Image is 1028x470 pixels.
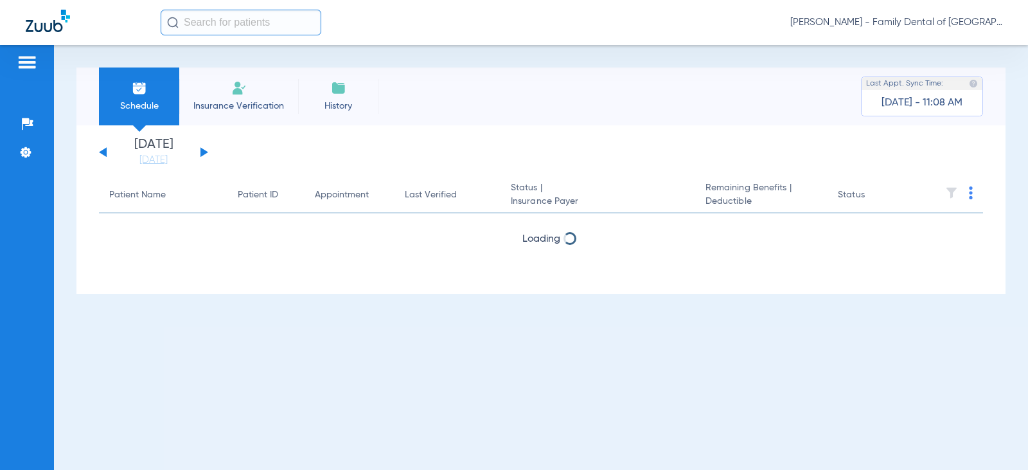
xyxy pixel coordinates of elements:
div: Appointment [315,188,369,202]
img: Manual Insurance Verification [231,80,247,96]
div: Patient ID [238,188,294,202]
th: Remaining Benefits | [695,177,828,213]
div: Last Verified [405,188,457,202]
img: History [331,80,346,96]
div: Patient Name [109,188,217,202]
span: [PERSON_NAME] - Family Dental of [GEOGRAPHIC_DATA] [790,16,1002,29]
img: last sync help info [969,79,978,88]
span: Last Appt. Sync Time: [866,77,943,90]
input: Search for patients [161,10,321,35]
a: [DATE] [115,154,192,167]
img: group-dot-blue.svg [969,186,973,199]
span: Deductible [705,195,817,208]
img: Zuub Logo [26,10,70,32]
img: Search Icon [167,17,179,28]
span: Schedule [109,100,170,113]
li: [DATE] [115,138,192,167]
th: Status | [501,177,695,213]
div: Patient Name [109,188,166,202]
img: hamburger-icon [17,55,37,70]
div: Patient ID [238,188,278,202]
div: Last Verified [405,188,490,202]
th: Status [828,177,914,213]
span: Insurance Payer [511,195,685,208]
span: [DATE] - 11:08 AM [882,96,962,109]
span: Insurance Verification [189,100,288,113]
span: Loading [522,234,560,244]
img: filter.svg [945,186,958,199]
div: Appointment [315,188,384,202]
img: Schedule [132,80,147,96]
span: History [308,100,369,113]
